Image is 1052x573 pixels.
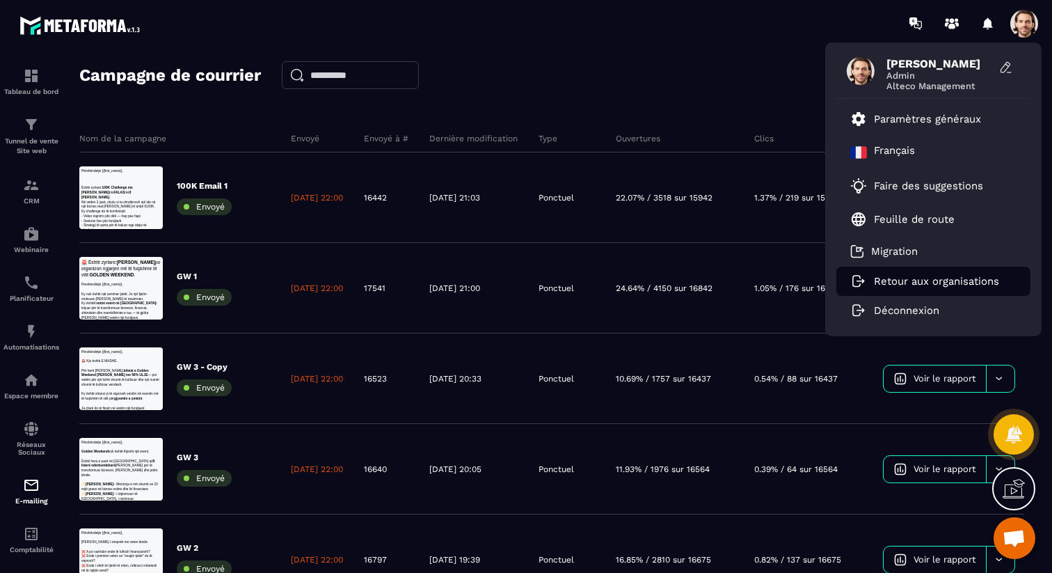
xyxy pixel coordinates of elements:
p: [DATE] 22:00 [291,554,343,565]
p: 10.69% / 1757 sur 16437 [616,373,711,384]
p: 💬 : “Në [PERSON_NAME] krijova listën time me 3 ide biznesi dhe zgjodha një që është e realizueshm... [7,132,271,303]
span: Envoyé [196,202,225,212]
p: Réseaux Sociaux [3,441,59,456]
p: Pikërisht për këtë arsye [PERSON_NAME] ka krijuar këtë : . [7,182,271,229]
a: Retour aux organisations [850,275,999,288]
p: Ji i sinqertë me veten: [7,42,271,58]
p: Français [874,144,915,161]
strong: 100K Challenge me [PERSON_NAME] [7,65,177,93]
p: [DATE] 19:39 [429,554,480,565]
p: Nëse vazhdon të presësh, asgjë nuk do të ndryshojë. [7,152,271,183]
p: Automatisations [3,343,59,351]
p: Përshëndetje {{first_name}}, [7,7,271,22]
a: automationsautomationsWebinaire [3,215,59,264]
strong: gjysmën e çmimit [116,164,209,176]
span: Përshëndetje [7,86,72,98]
a: Feuille de route [850,211,955,228]
span: Envoyé [196,473,225,483]
p: Déconnexion [874,304,939,317]
img: scheduler [23,274,40,291]
a: automationsautomationsAutomatisations [3,313,59,361]
strong: Masterclass falas [28,200,120,212]
p: {{first_name}}, [7,85,271,100]
p: 🚨 Është zyrtare: po organizon ngjarjen më të fuqishme të vitit: . [7,7,271,71]
strong: [PERSON_NAME] [21,180,114,191]
img: icon [894,463,907,476]
strong: Golden Weekend [7,40,97,52]
span: Alteco Management [886,81,991,91]
p: Pershendetje {{first_name}}, [7,108,271,123]
p: po jep vlera të jashtëzakonshme — dhe pjesëmarrësit tashmë po shohin rezultate [PERSON_NAME]: [7,70,271,132]
img: formation [23,177,40,194]
p: Është hera e parë në [GEOGRAPHIC_DATA] që [PERSON_NAME] për të transformuar biznesin, [PERSON_NAM... [7,70,271,148]
a: Migration [850,244,918,258]
p: 16797 [364,554,387,565]
p: 24.64% / 4150 sur 16842 [616,283,712,294]
p: Espace membre [3,392,59,400]
p: [DATE] 21:03 [429,192,480,203]
p: Feuille de route [874,213,955,226]
p: Ponctuel [539,554,574,565]
p: [DATE] 20:05 [429,464,481,475]
p: Webinaire [3,246,59,253]
p: Për herë [PERSON_NAME], — por vetëm për një kohë shumë të kufizuar dhe një numër shumë të kufizua... [7,70,271,148]
h3: 🚨 Është zyrtare: [PERSON_NAME] po hap dyert për një : . [7,20,271,81]
p: [DATE] 22:00 [291,283,343,294]
p: 1.37% / 219 sur 15942 [754,192,840,203]
strong: GOLDEN WEEKEND [34,52,182,69]
p: GW 3 - Copy [177,361,232,372]
img: formation [23,116,40,133]
p: 16523 [364,373,387,384]
p: [DATE] 21:00 [429,283,480,294]
p: ❌ A po vazhdon ende të luftosh financiarisht? ❌ Ende i premton vetes se “muajin tjetër” do të vep... [7,70,271,163]
a: accountantaccountantComptabilité [3,515,59,564]
span: , unë do të mbaj një [88,113,186,125]
p: nuk është thjesht një event. [7,38,271,70]
img: automations [23,323,40,340]
p: Retour aux organisations [874,275,999,288]
p: Pershendetje {{first_name}} , [7,7,271,29]
p: CRM [3,197,59,205]
span: Nuk dua të jesh ti ai/ajo që shikon të tjerët duke fituar para online ndërsa ti ngec! [7,8,260,69]
p: 100K Email 1 [177,180,232,191]
span: Voir le rapport [914,373,975,384]
p: Prej 3 javësh, pjesëmarrësit [PERSON_NAME] mësuar hap pas hapi — nga idetë e biznesit, tek oferta... [7,89,271,152]
img: logo [19,13,145,38]
p: Migration [871,245,918,258]
p: 17541 [364,283,385,294]
span: 10,000 persona [147,171,228,183]
a: Paramètres généraux [850,111,981,127]
p: GW 1 [177,271,232,282]
p: [DATE] 22:00 [291,373,343,384]
strong: Sezoni i fundit i 100K Challenge [7,44,211,71]
p: 16.85% / 2810 sur 16675 [616,554,711,565]
p: Ky është momenti: zhvillohet më . [7,42,271,89]
strong: 19 [PERSON_NAME] [125,59,234,71]
span: Envoyé [196,383,225,393]
p: 🚨 Kjo është E MADHE. [7,38,271,70]
p: [DATE] 20:33 [429,373,481,384]
img: accountant [23,526,40,542]
p: Ponctuel [539,192,574,203]
a: Voir le rapport [884,366,986,392]
a: formationformationTunnel de vente Site web [3,106,59,166]
p: Type [539,133,557,144]
strong: FALAS [115,81,151,93]
h2: Campagne de courrier [79,61,261,89]
a: formationformationCRM [3,166,59,215]
p: Tunnel de vente Site web [3,136,59,156]
strong: 5 liderë ndërkombëtarë [7,71,252,98]
p: Nom de la campagne [79,133,166,144]
p: 22.07% / 3518 sur 15942 [616,192,712,203]
a: Faire des suggestions [850,178,999,194]
p: Comptabilité [3,546,59,554]
span: ku do të të tregoj personalisht si të ndërtosh biznesin tënd online — hap pas hapi. [7,129,263,156]
a: schedulerschedulerPlanificateur [3,264,59,313]
p: Envoyé à # [364,133,408,144]
p: Nëse vazhdon të presësh dhe të hezitosh, asgjë nuk do të ndryshojë. Do të kalojë edhe një vit tje... [7,163,271,256]
p: Pershendetje, {{first_name}} ! [7,7,271,29]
